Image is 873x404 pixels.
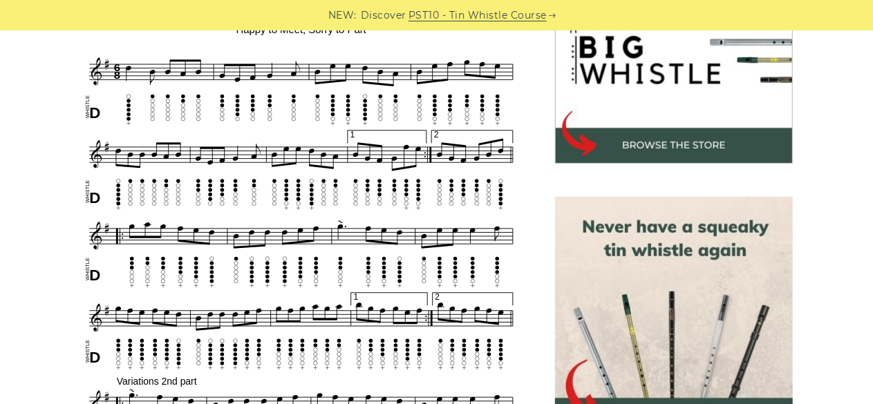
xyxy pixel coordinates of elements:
a: PST10 - Tin Whistle Course [409,8,547,23]
span: NEW: [328,8,357,23]
span: Discover [361,8,406,23]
